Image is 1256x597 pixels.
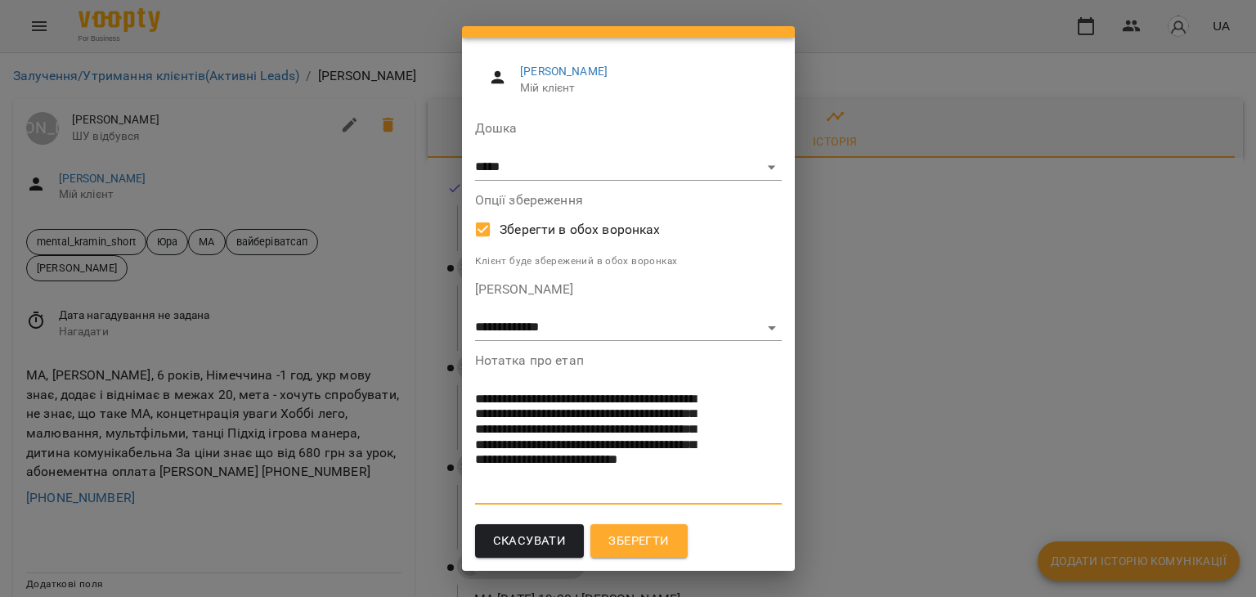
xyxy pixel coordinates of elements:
[475,283,782,296] label: [PERSON_NAME]
[475,194,782,207] label: Опції збереження
[475,524,585,559] button: Скасувати
[520,80,768,97] span: Мій клієнт
[475,254,782,270] p: Клієнт буде збережений в обох воронках
[520,65,608,78] a: [PERSON_NAME]
[475,122,782,135] label: Дошка
[608,531,669,552] span: Зберегти
[475,354,782,367] label: Нотатка про етап
[493,531,567,552] span: Скасувати
[590,524,687,559] button: Зберегти
[500,220,661,240] span: Зберегти в обох воронках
